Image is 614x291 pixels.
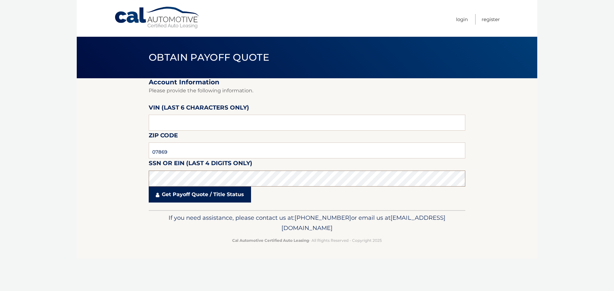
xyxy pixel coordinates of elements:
[114,6,201,29] a: Cal Automotive
[153,237,461,244] p: - All Rights Reserved - Copyright 2025
[149,86,465,95] p: Please provide the following information.
[295,214,351,221] span: [PHONE_NUMBER]
[149,187,251,203] a: Get Payoff Quote / Title Status
[149,103,249,115] label: VIN (last 6 characters only)
[149,158,252,170] label: SSN or EIN (last 4 digits only)
[149,78,465,86] h2: Account Information
[153,213,461,233] p: If you need assistance, please contact us at: or email us at
[456,14,468,25] a: Login
[149,131,178,142] label: Zip Code
[482,14,500,25] a: Register
[149,51,269,63] span: Obtain Payoff Quote
[232,238,309,243] strong: Cal Automotive Certified Auto Leasing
